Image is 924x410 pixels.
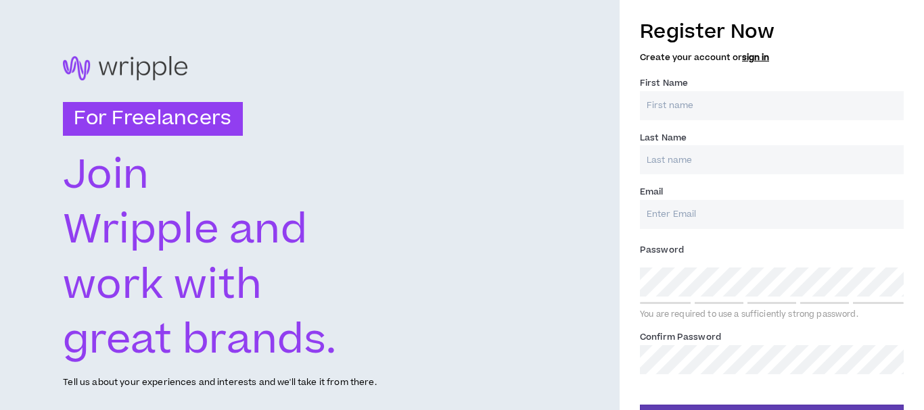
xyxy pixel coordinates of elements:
p: Tell us about your experiences and interests and we'll take it from there. [63,376,376,389]
input: Enter Email [640,200,904,229]
h3: Register Now [640,18,904,46]
label: First Name [640,72,688,94]
a: sign in [742,51,769,63]
text: Wripple and [63,202,307,259]
label: Last Name [640,127,687,149]
span: Password [640,244,684,256]
text: Join [63,147,149,204]
h5: Create your account or [640,53,904,62]
input: Last name [640,145,904,174]
div: You are required to use a sufficiently strong password. [640,309,904,320]
label: Confirm Password [640,326,721,348]
h3: For Freelancers [63,102,242,136]
input: First name [640,91,904,120]
text: great brands. [63,312,338,369]
label: Email [640,181,664,203]
text: work with [63,257,262,314]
